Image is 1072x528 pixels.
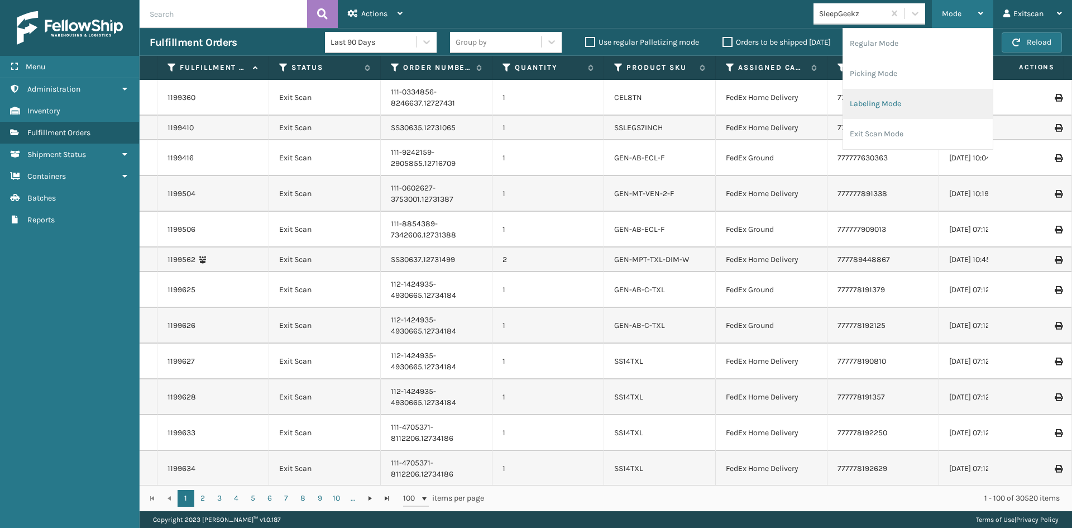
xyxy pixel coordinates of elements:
[381,248,492,272] td: SS30637.12731499
[27,172,66,181] span: Containers
[269,116,381,140] td: Exit Scan
[381,415,492,451] td: 111-4705371-8112206.12734186
[345,490,362,507] a: ...
[843,59,993,89] li: Picking Mode
[27,106,60,116] span: Inventory
[942,9,961,18] span: Mode
[614,123,663,132] a: SSLEGS7INCH
[381,451,492,487] td: 111-4705371-8112206.12734186
[614,225,664,234] a: GEN-AB-ECL-F
[939,415,1051,451] td: [DATE] 07:12:32 am
[17,11,123,45] img: logo
[27,193,56,203] span: Batches
[515,63,582,73] label: Quantity
[614,428,643,437] a: SS14TXL
[614,285,665,294] a: GEN-AB-C-TXL
[716,80,827,116] td: FedEx Home Delivery
[614,189,674,198] a: GEN-MT-VEN-2-F
[167,463,195,474] a: 1199634
[167,224,195,235] a: 1199506
[269,140,381,176] td: Exit Scan
[1055,322,1061,330] i: Print Label
[1055,94,1061,102] i: Print Label
[331,36,417,48] div: Last 90 Days
[492,140,604,176] td: 1
[180,63,247,73] label: Fulfillment Order Id
[27,84,80,94] span: Administration
[716,379,827,415] td: FedEx Home Delivery
[1055,226,1061,234] i: Print Label
[939,272,1051,308] td: [DATE] 07:12:32 am
[194,490,211,507] a: 2
[837,464,887,473] a: 777778192629
[819,8,886,20] div: SleepGeekz
[492,176,604,212] td: 1
[269,379,381,415] td: Exit Scan
[361,9,387,18] span: Actions
[837,153,888,163] a: 777777630363
[27,215,55,225] span: Reports
[492,308,604,344] td: 1
[500,493,1060,504] div: 1 - 100 of 30520 items
[178,490,194,507] a: 1
[278,490,295,507] a: 7
[403,490,485,507] span: items per page
[716,344,827,379] td: FedEx Home Delivery
[492,415,604,451] td: 1
[716,272,827,308] td: FedEx Ground
[837,428,887,437] a: 777778192250
[153,511,281,528] p: Copyright 2023 [PERSON_NAME]™ v 1.0.187
[716,248,827,272] td: FedEx Home Delivery
[976,516,1014,524] a: Terms of Use
[837,321,886,330] a: 777778192125
[456,36,487,48] div: Group by
[984,58,1061,77] span: Actions
[837,93,887,102] a: 777776867510
[716,415,827,451] td: FedEx Home Delivery
[1055,358,1061,365] i: Print Label
[738,63,806,73] label: Assigned Carrier Service
[716,140,827,176] td: FedEx Ground
[492,451,604,487] td: 1
[167,188,195,199] a: 1199504
[939,379,1051,415] td: [DATE] 07:12:32 am
[939,451,1051,487] td: [DATE] 07:12:32 am
[614,321,665,330] a: GEN-AB-C-TXL
[269,344,381,379] td: Exit Scan
[1055,465,1061,473] i: Print Label
[291,63,359,73] label: Status
[167,92,195,103] a: 1199360
[167,254,195,265] a: 1199562
[269,80,381,116] td: Exit Scan
[614,93,642,102] a: CEL8TN
[1055,256,1061,264] i: Print Label
[939,308,1051,344] td: [DATE] 07:12:32 am
[843,28,993,59] li: Regular Mode
[837,356,886,366] a: 777778190810
[167,427,195,439] a: 1199633
[295,490,312,507] a: 8
[381,140,492,176] td: 111-9242159-2905855.12716709
[837,189,887,198] a: 777777891338
[269,415,381,451] td: Exit Scan
[381,344,492,379] td: 112-1424935-4930665.12734184
[27,150,86,159] span: Shipment Status
[328,490,345,507] a: 10
[312,490,328,507] a: 9
[366,494,375,503] span: Go to the next page
[939,140,1051,176] td: [DATE] 10:04:08 am
[492,272,604,308] td: 1
[269,451,381,487] td: Exit Scan
[269,176,381,212] td: Exit Scan
[492,379,604,415] td: 1
[492,212,604,248] td: 1
[1002,32,1062,53] button: Reload
[381,176,492,212] td: 111-0602627-3753001.12731387
[382,494,391,503] span: Go to the last page
[1055,124,1061,132] i: Print Label
[976,511,1059,528] div: |
[837,285,885,294] a: 777778191379
[403,493,420,504] span: 100
[167,122,194,134] a: 1199410
[939,176,1051,212] td: [DATE] 10:19:20 am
